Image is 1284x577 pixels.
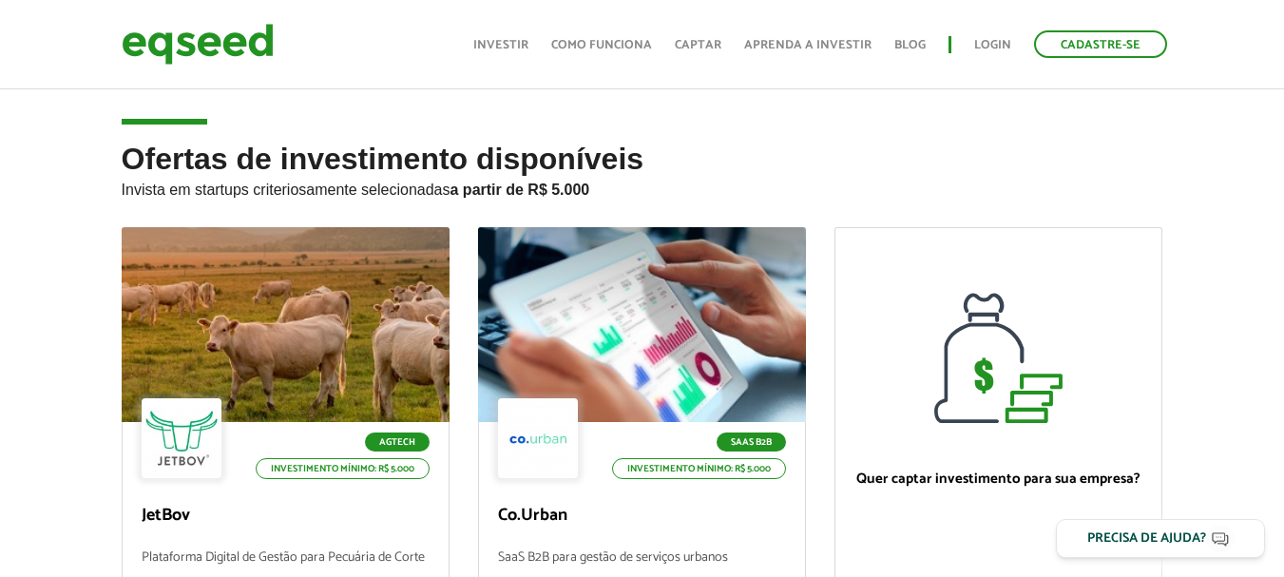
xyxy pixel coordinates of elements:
[122,19,274,69] img: EqSeed
[122,176,1163,199] p: Invista em startups criteriosamente selecionadas
[744,39,872,51] a: Aprenda a investir
[122,143,1163,227] h2: Ofertas de investimento disponíveis
[717,433,786,452] p: SaaS B2B
[854,471,1142,488] p: Quer captar investimento para sua empresa?
[365,433,430,452] p: Agtech
[551,39,652,51] a: Como funciona
[256,458,430,479] p: Investimento mínimo: R$ 5.000
[1034,30,1167,58] a: Cadastre-se
[974,39,1011,51] a: Login
[142,506,430,527] p: JetBov
[450,182,590,198] strong: a partir de R$ 5.000
[612,458,786,479] p: Investimento mínimo: R$ 5.000
[894,39,926,51] a: Blog
[675,39,721,51] a: Captar
[473,39,528,51] a: Investir
[498,506,786,527] p: Co.Urban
